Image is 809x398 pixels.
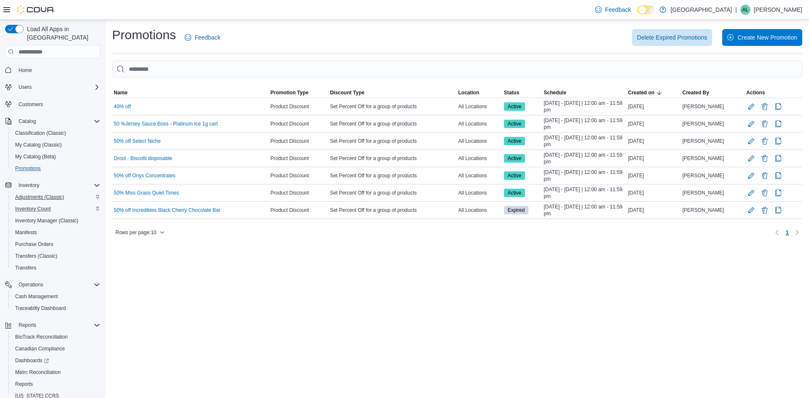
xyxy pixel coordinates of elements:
span: Reports [15,320,100,330]
button: Created on [627,88,681,98]
button: Delete Promotion [760,119,770,129]
span: Product Discount [271,155,309,162]
span: Dashboards [12,355,100,366]
span: Active [508,155,522,162]
span: Location [458,89,479,96]
span: [PERSON_NAME] [683,120,724,127]
span: Home [15,64,100,75]
span: [PERSON_NAME] [683,172,724,179]
div: [DATE] [627,119,681,129]
span: My Catalog (Beta) [15,153,56,160]
span: Manifests [15,229,37,236]
a: Home [15,65,35,75]
span: Active [504,137,525,145]
span: Created on [628,89,655,96]
span: Transfers [12,263,100,273]
span: All Locations [458,172,487,179]
span: Status [504,89,520,96]
span: Adjustments (Classic) [15,194,64,200]
span: [DATE] - [DATE] | 12:00 am - 11:59 pm [544,100,625,113]
span: Product Discount [271,207,309,214]
a: Traceabilty Dashboard [12,303,69,313]
button: Inventory Count [8,203,104,215]
button: Delete Promotion [760,153,770,163]
button: Clone Promotion [773,188,783,198]
button: Edit Promotion [746,119,756,129]
a: Dashboards [8,355,104,366]
span: Transfers (Classic) [15,253,57,259]
div: [DATE] [627,153,681,163]
a: Manifests [12,227,40,238]
button: Previous page [772,227,782,238]
span: All Locations [458,120,487,127]
span: Dark Mode [638,14,638,15]
span: Customers [15,99,100,110]
button: Canadian Compliance [8,343,104,355]
button: Adjustments (Classic) [8,191,104,203]
button: Edit Promotion [746,136,756,146]
span: All Locations [458,207,487,214]
span: Classification (Classic) [12,128,100,138]
span: Inventory Manager (Classic) [12,216,100,226]
span: Cash Management [15,293,58,300]
button: My Catalog (Classic) [8,139,104,151]
img: Cova [17,5,55,14]
a: Inventory Count [12,204,54,214]
span: Catalog [19,118,36,125]
span: Dashboards [15,357,49,364]
span: Active [508,189,522,197]
button: Delete Expired Promotions [632,29,713,46]
button: Inventory Manager (Classic) [8,215,104,227]
span: Transfers [15,264,36,271]
div: [DATE] [627,102,681,112]
span: Active [508,103,522,110]
span: Product Discount [271,172,309,179]
a: 40% off [114,103,131,110]
span: All Locations [458,138,487,144]
span: Home [19,67,32,74]
span: [DATE] - [DATE] | 12:00 am - 11:59 pm [544,134,625,148]
span: Schedule [544,89,566,96]
button: Operations [15,280,47,290]
span: Actions [746,89,765,96]
a: Inventory Manager (Classic) [12,216,82,226]
span: Active [508,137,522,145]
nav: Pagination for table: [772,226,802,239]
button: Edit Promotion [746,102,756,112]
button: Edit Promotion [746,153,756,163]
button: Promotions [8,163,104,174]
button: Page 1 of 1 [782,226,792,239]
span: Active [504,171,525,180]
button: Catalog [15,116,39,126]
div: Ashley Lehman-Preine [740,5,750,15]
button: Reports [15,320,40,330]
a: 50% off Select Niche [114,138,161,144]
button: Create New Promotion [722,29,802,46]
button: Promotion Type [269,88,328,98]
span: All Locations [458,190,487,196]
a: Feedback [181,29,224,46]
span: Feedback [605,5,631,14]
button: Metrc Reconciliation [8,366,104,378]
p: | [735,5,737,15]
a: Classification (Classic) [12,128,70,138]
span: My Catalog (Beta) [12,152,100,162]
button: Edit Promotion [746,171,756,181]
button: Classification (Classic) [8,127,104,139]
button: Catalog [2,115,104,127]
button: Reports [8,378,104,390]
button: Clone Promotion [773,153,783,163]
span: Inventory [19,182,39,189]
button: Transfers [8,262,104,274]
span: Name [114,89,128,96]
input: Dark Mode [638,5,655,14]
span: Traceabilty Dashboard [15,305,66,312]
button: Customers [2,98,104,110]
a: BioTrack Reconciliation [12,332,71,342]
span: Product Discount [271,103,309,110]
button: Discount Type [328,88,456,98]
button: Delete Promotion [760,102,770,112]
a: 50 %Jersey Sauce Boss - Platinum Ice 1g cart [114,120,218,127]
button: Transfers (Classic) [8,250,104,262]
a: Purchase Orders [12,239,57,249]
